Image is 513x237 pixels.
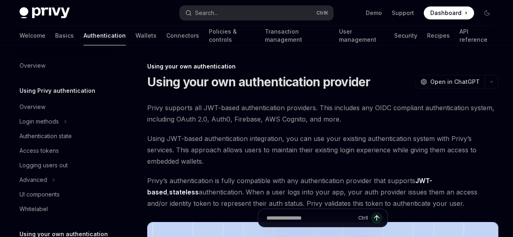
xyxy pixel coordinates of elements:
button: Open in ChatGPT [415,75,485,89]
div: Overview [19,61,45,70]
a: Security [394,26,417,45]
div: UI components [19,190,60,199]
h1: Using your own authentication provider [147,75,371,89]
span: Ctrl K [316,10,328,16]
a: Authentication state [13,129,117,143]
div: Whitelabel [19,204,48,214]
div: Search... [195,8,218,18]
a: Welcome [19,26,45,45]
button: Send message [371,212,382,224]
div: Overview [19,102,45,112]
a: Transaction management [265,26,329,45]
h5: Using Privy authentication [19,86,95,96]
a: Policies & controls [209,26,255,45]
a: User management [339,26,385,45]
a: UI components [13,187,117,202]
a: Authentication [84,26,126,45]
span: Open in ChatGPT [430,78,480,86]
a: Whitelabel [13,202,117,216]
div: Authentication state [19,131,72,141]
a: Logging users out [13,158,117,173]
div: Login methods [19,117,59,126]
span: Using JWT-based authentication integration, you can use your existing authentication system with ... [147,133,498,167]
a: Access tokens [13,143,117,158]
div: Using your own authentication [147,62,498,70]
a: Overview [13,58,117,73]
button: Toggle Advanced section [13,173,117,187]
a: Recipes [427,26,450,45]
button: Toggle dark mode [481,6,494,19]
a: stateless [169,188,199,196]
div: Access tokens [19,146,59,156]
span: Privy’s authentication is fully compatible with any authentication provider that supports , authe... [147,175,498,209]
a: Support [392,9,414,17]
button: Open search [180,6,333,20]
input: Ask a question... [266,209,355,227]
a: API reference [459,26,494,45]
a: Connectors [166,26,199,45]
div: Logging users out [19,160,68,170]
img: dark logo [19,7,70,19]
span: Dashboard [430,9,461,17]
div: Advanced [19,175,47,185]
a: Basics [55,26,74,45]
a: Dashboard [424,6,474,19]
a: Demo [366,9,382,17]
button: Toggle Login methods section [13,114,117,129]
a: Wallets [135,26,157,45]
span: Privy supports all JWT-based authentication providers. This includes any OIDC compliant authentic... [147,102,498,125]
a: Overview [13,100,117,114]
